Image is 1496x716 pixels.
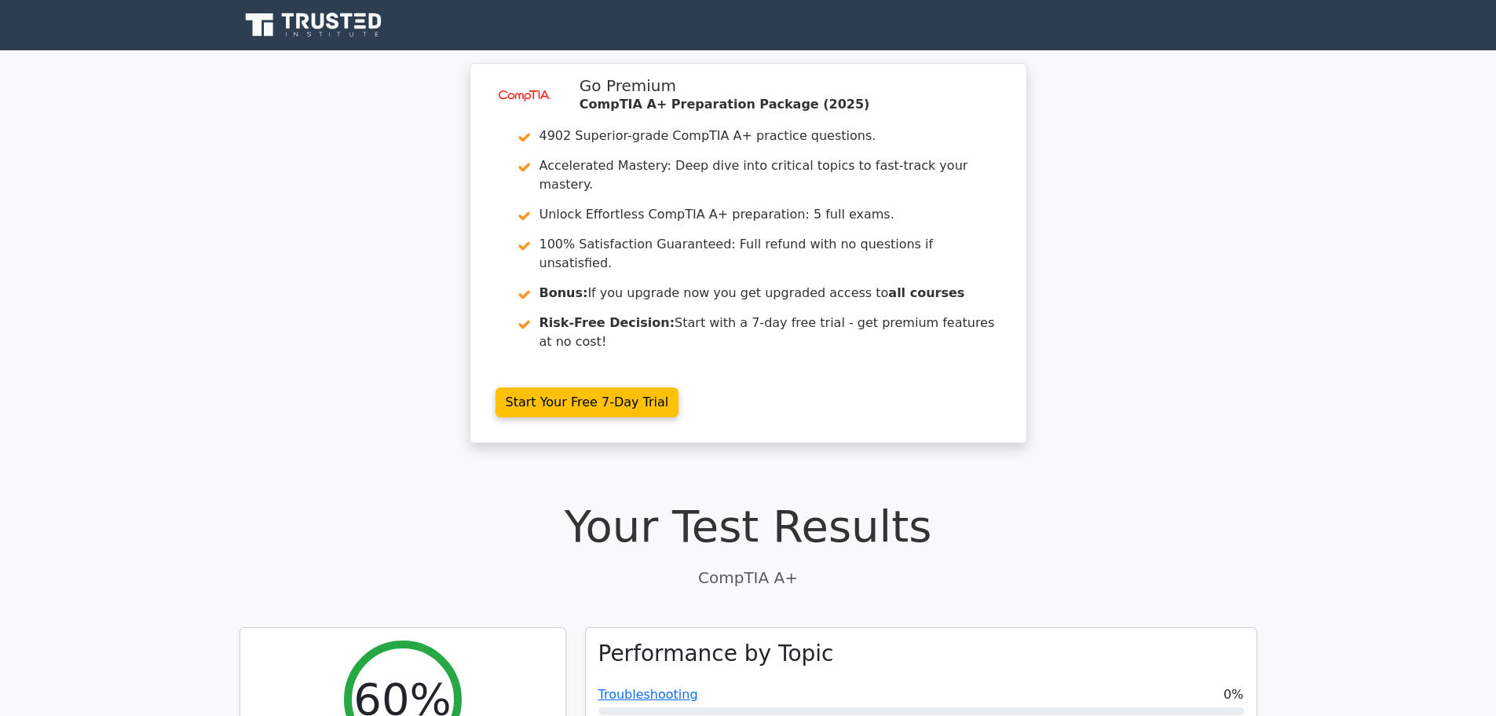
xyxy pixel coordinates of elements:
[598,641,834,667] h3: Performance by Topic
[1224,685,1243,704] span: 0%
[496,387,679,417] a: Start Your Free 7-Day Trial
[240,566,1257,589] p: CompTIA A+
[240,500,1257,553] h1: Your Test Results
[598,687,698,702] a: Troubleshooting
